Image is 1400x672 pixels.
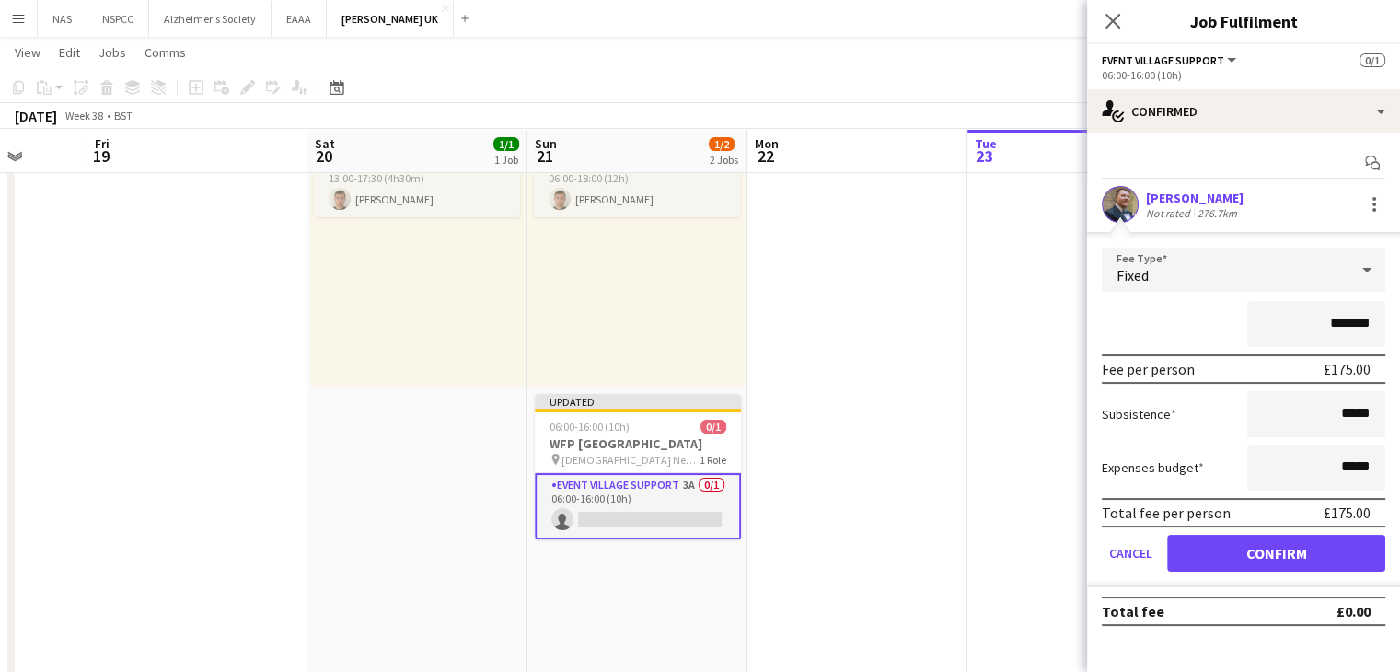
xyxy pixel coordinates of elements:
div: Not rated [1146,206,1194,220]
button: Confirm [1167,535,1385,572]
div: [PERSON_NAME] [1146,190,1244,206]
span: Tue [975,135,997,152]
button: Alzheimer's Society [149,1,272,37]
a: Comms [137,41,193,64]
div: £175.00 [1324,504,1371,522]
span: Mon [755,135,779,152]
button: NAS [38,1,87,37]
span: Event Village Support [1102,53,1224,67]
span: Week 38 [61,109,107,122]
app-job-card: Updated06:00-16:00 (10h)0/1WFP [GEOGRAPHIC_DATA] [DEMOGRAPHIC_DATA] Newsam1 RoleEvent Village Sup... [535,394,741,539]
a: View [7,41,48,64]
app-card-role: Route Marker1/106:00-18:00 (12h)[PERSON_NAME] [534,155,740,217]
div: £175.00 [1324,360,1371,378]
div: Updated [535,394,741,409]
span: 1/2 [709,137,735,151]
span: 21 [532,145,557,167]
div: [DATE] [15,107,57,125]
app-card-role: Route Marker1/113:00-17:30 (4h30m)[PERSON_NAME] [314,155,520,217]
h3: Job Fulfilment [1087,9,1400,33]
div: 06:00-16:00 (10h) [1102,68,1385,82]
span: 1/1 [493,137,519,151]
button: [PERSON_NAME] UK [327,1,454,37]
span: [DEMOGRAPHIC_DATA] Newsam [561,453,700,467]
div: 2 Jobs [710,153,738,167]
span: 06:00-16:00 (10h) [550,420,630,434]
h3: WFP [GEOGRAPHIC_DATA] [535,435,741,452]
div: 276.7km [1194,206,1241,220]
span: Fri [95,135,110,152]
span: 1 Role [700,453,726,467]
span: Sun [535,135,557,152]
div: £0.00 [1336,602,1371,620]
span: Edit [59,44,80,61]
span: Sat [315,135,335,152]
span: 19 [92,145,110,167]
a: Jobs [91,41,133,64]
span: 20 [312,145,335,167]
div: Fee per person [1102,360,1195,378]
span: Jobs [98,44,126,61]
button: Cancel [1102,535,1160,572]
span: 23 [972,145,997,167]
button: Event Village Support [1102,53,1239,67]
div: Confirmed [1087,89,1400,133]
a: Edit [52,41,87,64]
span: Comms [145,44,186,61]
span: 0/1 [1360,53,1385,67]
span: Fixed [1117,266,1149,284]
app-card-role: Event Village Support3A0/106:00-16:00 (10h) [535,473,741,539]
label: Subsistence [1102,406,1176,423]
span: View [15,44,40,61]
label: Expenses budget [1102,459,1204,476]
div: BST [114,109,133,122]
div: Total fee [1102,602,1164,620]
div: 1 Job [494,153,518,167]
div: Total fee per person [1102,504,1231,522]
button: NSPCC [87,1,149,37]
span: 22 [752,145,779,167]
span: 0/1 [700,420,726,434]
button: EAAA [272,1,327,37]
